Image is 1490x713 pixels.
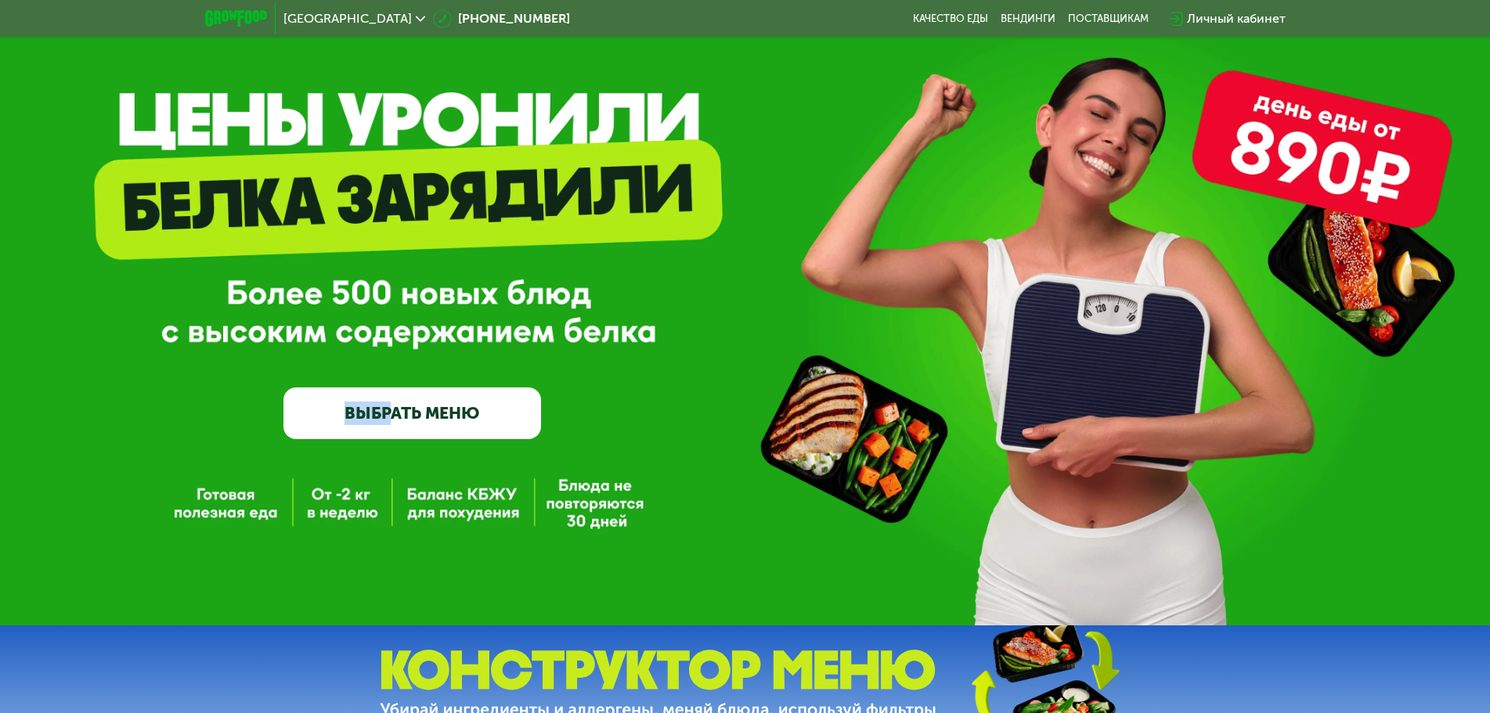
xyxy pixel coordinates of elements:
a: [PHONE_NUMBER] [433,9,570,28]
a: ВЫБРАТЬ МЕНЮ [283,387,541,439]
div: поставщикам [1068,13,1149,25]
span: [GEOGRAPHIC_DATA] [283,13,412,25]
a: Вендинги [1001,13,1055,25]
div: Личный кабинет [1187,9,1286,28]
a: Качество еды [913,13,988,25]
